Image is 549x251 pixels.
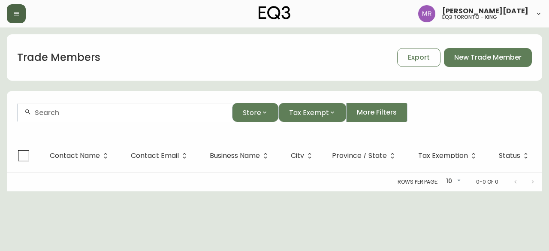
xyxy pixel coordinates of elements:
[50,153,100,158] span: Contact Name
[499,153,520,158] span: Status
[291,153,304,158] span: City
[397,48,440,67] button: Export
[50,152,111,160] span: Contact Name
[357,108,397,117] span: More Filters
[210,153,260,158] span: Business Name
[398,178,438,186] p: Rows per page:
[17,50,100,65] h1: Trade Members
[408,53,430,62] span: Export
[210,152,271,160] span: Business Name
[476,178,498,186] p: 0-0 of 0
[332,153,387,158] span: Province / State
[131,152,190,160] span: Contact Email
[291,152,315,160] span: City
[278,103,346,122] button: Tax Exempt
[418,5,435,22] img: 433a7fc21d7050a523c0a08e44de74d9
[499,152,531,160] span: Status
[418,152,479,160] span: Tax Exemption
[35,109,225,117] input: Search
[243,107,261,118] span: Store
[442,8,528,15] span: [PERSON_NAME][DATE]
[131,153,179,158] span: Contact Email
[454,53,522,62] span: New Trade Member
[444,48,532,67] button: New Trade Member
[259,6,290,20] img: logo
[442,175,462,189] div: 10
[418,153,468,158] span: Tax Exemption
[289,107,329,118] span: Tax Exempt
[346,103,407,122] button: More Filters
[442,15,497,20] h5: eq3 toronto - king
[332,152,398,160] span: Province / State
[232,103,278,122] button: Store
